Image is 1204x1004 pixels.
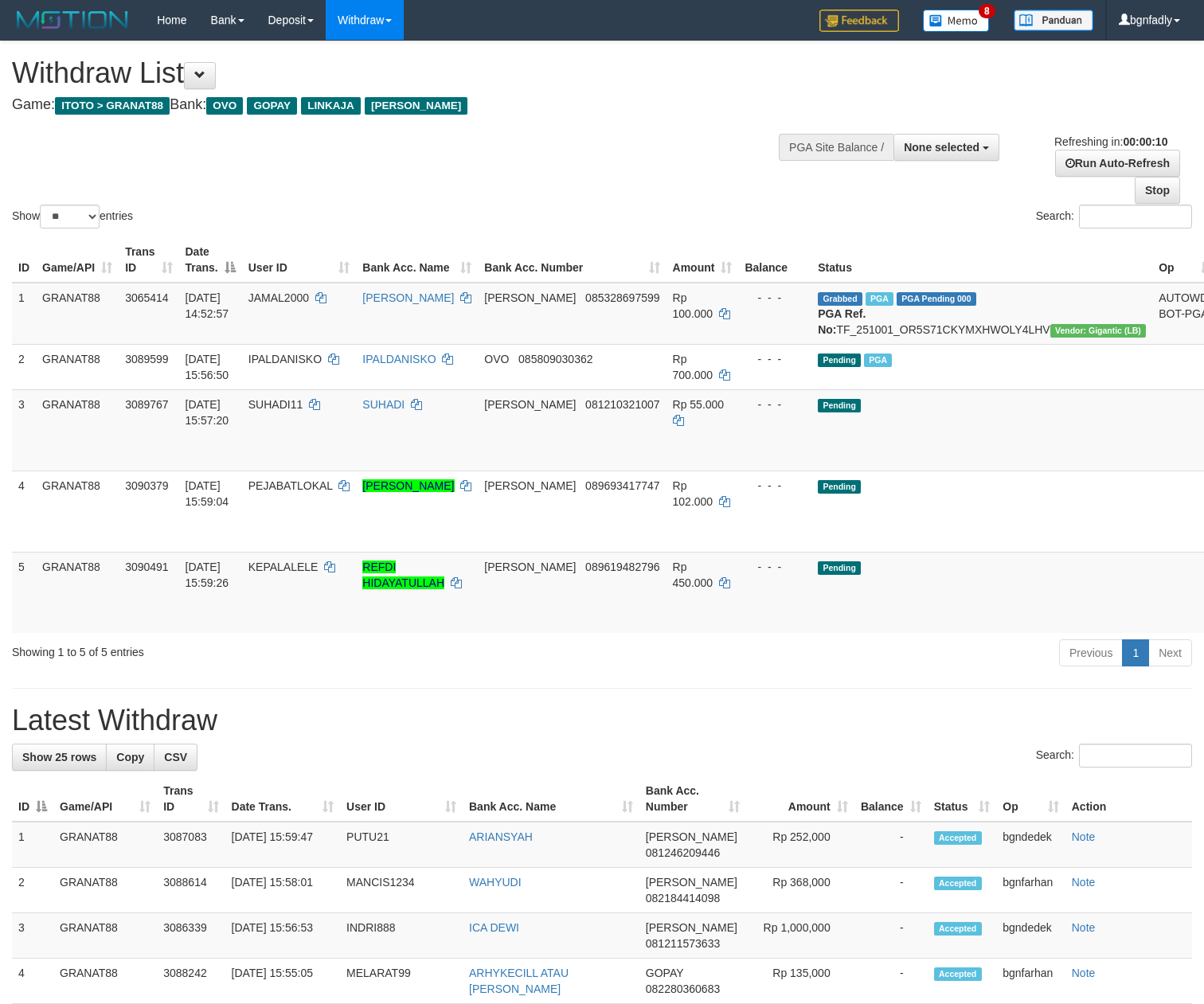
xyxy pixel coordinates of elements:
td: 2 [12,344,36,389]
th: Trans ID: activate to sort column ascending [157,776,225,822]
th: Bank Acc. Number: activate to sort column ascending [478,237,666,283]
td: GRANAT88 [53,913,157,959]
a: Note [1072,830,1096,843]
th: ID: activate to sort column descending [12,776,53,822]
a: Next [1148,639,1192,666]
span: [PERSON_NAME] [365,97,467,115]
span: [DATE] 15:56:50 [186,353,229,381]
h1: Withdraw List [12,57,787,89]
td: 4 [12,959,53,1004]
span: Rp 100.000 [673,291,713,320]
span: Copy 085328697599 to clipboard [585,291,659,304]
td: GRANAT88 [36,471,119,552]
a: Note [1072,876,1096,889]
img: Feedback.jpg [819,10,899,32]
td: - [854,822,928,868]
span: [DATE] 15:59:04 [186,479,229,508]
th: Balance [738,237,811,283]
td: GRANAT88 [36,552,119,633]
div: - - - [745,351,805,367]
label: Show entries [12,205,133,229]
span: Copy 089619482796 to clipboard [585,561,659,573]
td: Rp 368,000 [746,868,854,913]
span: GOPAY [247,97,297,115]
td: GRANAT88 [36,389,119,471]
span: Marked by bgnfarhan [864,354,892,367]
td: INDRI888 [340,913,463,959]
div: - - - [745,559,805,575]
div: Showing 1 to 5 of 5 entries [12,638,490,660]
td: GRANAT88 [36,344,119,389]
td: bgndedek [996,822,1065,868]
td: 5 [12,552,36,633]
span: Grabbed [818,292,862,306]
td: [DATE] 15:55:05 [225,959,341,1004]
span: Copy 089693417747 to clipboard [585,479,659,492]
label: Search: [1036,205,1192,229]
td: MANCIS1234 [340,868,463,913]
td: 3088614 [157,868,225,913]
td: MELARAT99 [340,959,463,1004]
span: [DATE] 15:57:20 [186,398,229,427]
th: User ID: activate to sort column ascending [340,776,463,822]
img: Button%20Memo.svg [923,10,990,32]
a: REFDI HIDAYATULLAH [362,561,444,589]
a: ICA DEWI [469,921,519,934]
strong: 00:00:10 [1123,135,1167,148]
button: None selected [893,134,999,161]
td: PUTU21 [340,822,463,868]
span: Accepted [934,831,982,845]
span: OVO [206,97,243,115]
td: GRANAT88 [53,822,157,868]
th: Bank Acc. Name: activate to sort column ascending [463,776,639,822]
span: 3065414 [125,291,169,304]
span: 8 [979,4,995,18]
div: - - - [745,397,805,412]
div: - - - [745,290,805,306]
span: Rp 450.000 [673,561,713,589]
td: - [854,868,928,913]
td: bgndedek [996,913,1065,959]
td: Rp 1,000,000 [746,913,854,959]
span: Copy 081210321007 to clipboard [585,398,659,411]
span: LINKAJA [301,97,361,115]
input: Search: [1079,744,1192,768]
a: ARIANSYAH [469,830,533,843]
span: 3089599 [125,353,169,365]
h1: Latest Withdraw [12,705,1192,736]
td: [DATE] 15:58:01 [225,868,341,913]
th: Balance: activate to sort column ascending [854,776,928,822]
b: PGA Ref. No: [818,307,866,336]
td: [DATE] 15:59:47 [225,822,341,868]
a: WAHYUDI [469,876,522,889]
span: SUHADI11 [248,398,303,411]
img: panduan.png [1014,10,1093,31]
span: [PERSON_NAME] [484,398,576,411]
span: Accepted [934,877,982,890]
td: 3086339 [157,913,225,959]
span: Copy 082280360683 to clipboard [646,983,720,995]
span: None selected [904,141,979,154]
span: GOPAY [646,967,683,979]
span: Copy 081246209446 to clipboard [646,846,720,859]
span: CSV [164,751,187,764]
span: Rp 55.000 [673,398,725,411]
a: Note [1072,921,1096,934]
th: Bank Acc. Name: activate to sort column ascending [356,237,478,283]
span: 3090491 [125,561,169,573]
span: IPALDANISKO [248,353,322,365]
a: Stop [1135,177,1180,204]
td: GRANAT88 [53,959,157,1004]
span: [DATE] 15:59:26 [186,561,229,589]
a: 1 [1122,639,1149,666]
input: Search: [1079,205,1192,229]
span: [PERSON_NAME] [484,291,576,304]
span: 3090379 [125,479,169,492]
td: 3087083 [157,822,225,868]
span: OVO [484,353,509,365]
a: Show 25 rows [12,744,107,771]
span: [PERSON_NAME] [484,561,576,573]
td: GRANAT88 [53,868,157,913]
span: Refreshing in: [1054,135,1167,148]
td: 1 [12,283,36,345]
